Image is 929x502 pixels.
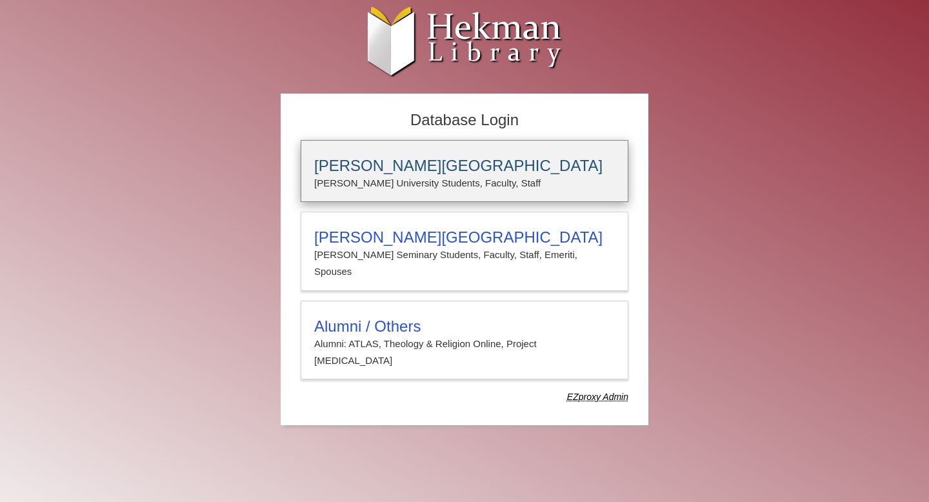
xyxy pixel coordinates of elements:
dfn: Use Alumni login [567,392,628,402]
h3: Alumni / Others [314,317,615,336]
h3: [PERSON_NAME][GEOGRAPHIC_DATA] [314,228,615,246]
a: [PERSON_NAME][GEOGRAPHIC_DATA][PERSON_NAME] Seminary Students, Faculty, Staff, Emeriti, Spouses [301,212,628,291]
h2: Database Login [294,107,635,134]
p: [PERSON_NAME] Seminary Students, Faculty, Staff, Emeriti, Spouses [314,246,615,281]
a: [PERSON_NAME][GEOGRAPHIC_DATA][PERSON_NAME] University Students, Faculty, Staff [301,140,628,202]
p: [PERSON_NAME] University Students, Faculty, Staff [314,175,615,192]
summary: Alumni / OthersAlumni: ATLAS, Theology & Religion Online, Project [MEDICAL_DATA] [314,317,615,370]
h3: [PERSON_NAME][GEOGRAPHIC_DATA] [314,157,615,175]
p: Alumni: ATLAS, Theology & Religion Online, Project [MEDICAL_DATA] [314,336,615,370]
